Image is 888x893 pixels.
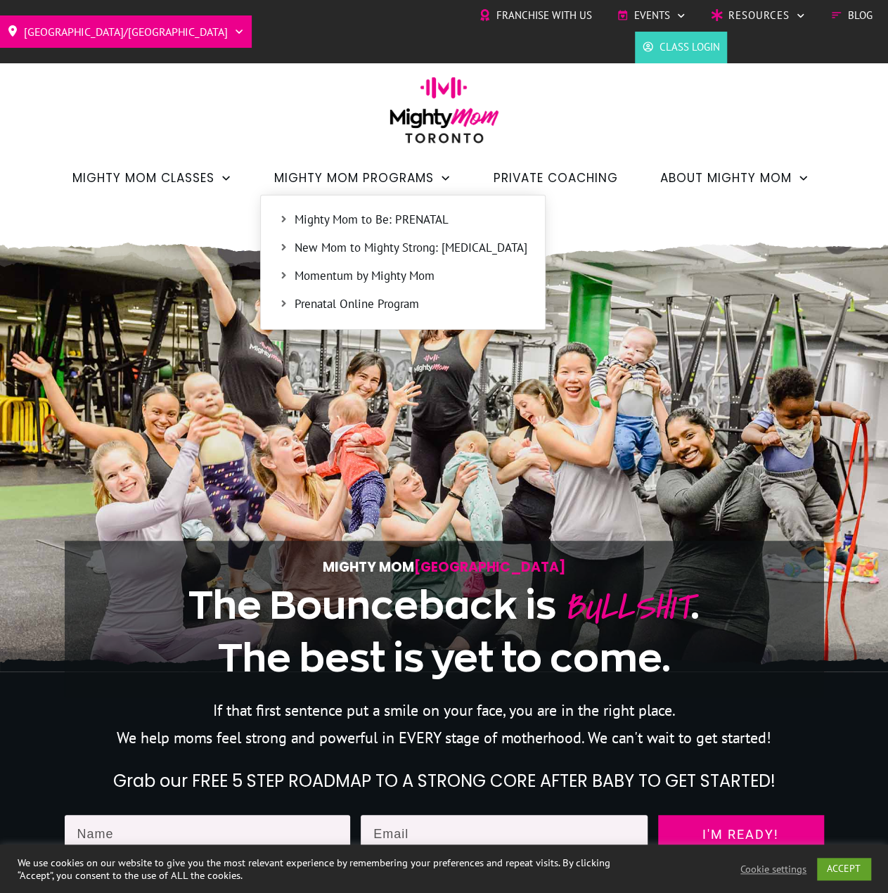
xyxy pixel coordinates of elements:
span: New Mom to Mighty Strong: [MEDICAL_DATA] [295,239,527,257]
a: [GEOGRAPHIC_DATA]/[GEOGRAPHIC_DATA] [7,20,245,43]
a: Private Coaching [494,166,618,190]
span: I'm ready! [671,828,811,842]
span: The best is yet to come. [218,636,671,679]
a: Cookie settings [740,863,806,875]
span: Mighty Mom Programs [274,166,434,190]
a: Mighty Mom Programs [274,166,451,190]
a: Momentum by Mighty Mom [268,266,538,287]
span: Blog [848,5,873,26]
div: We use cookies on our website to give you the most relevant experience by remembering your prefer... [18,856,614,882]
h1: . [108,580,781,683]
p: Mighty Mom [108,555,781,579]
span: We help moms feel strong and powerful in EVERY stage of motherhood. We can't wait to get started! [117,728,771,747]
a: Blog [830,5,873,26]
a: I'm ready! [658,815,824,854]
img: mightymom-logo-toronto [382,77,506,153]
span: Franchise with Us [496,5,592,26]
a: About Mighty Mom [660,166,809,190]
span: Events [634,5,670,26]
span: The Bounceback is [188,584,556,626]
h2: Grab our FREE 5 STEP ROADMAP TO A STRONG CORE AFTER BABY TO GET STARTED! [65,769,823,793]
input: Name [65,815,351,854]
a: Resources [711,5,806,26]
span: Mighty Mom Classes [72,166,214,190]
span: Mighty Mom to Be: PRENATAL [295,211,527,229]
span: [GEOGRAPHIC_DATA]/[GEOGRAPHIC_DATA] [24,20,228,43]
a: ACCEPT [817,858,870,880]
span: If that first sentence put a smile on your face, you are in the right place. [213,700,676,720]
a: New Mom to Mighty Strong: [MEDICAL_DATA] [268,238,538,259]
span: Prenatal Online Program [295,295,527,314]
a: Franchise with Us [479,5,592,26]
span: Class Login [659,37,720,58]
span: Resources [728,5,790,26]
a: Mighty Mom to Be: PRENATAL [268,210,538,231]
a: Mighty Mom Classes [72,166,232,190]
span: [GEOGRAPHIC_DATA] [414,558,566,577]
input: Email [361,815,648,854]
span: BULLSHIT [564,581,690,634]
a: Class Login [642,37,720,58]
a: Prenatal Online Program [268,294,538,315]
span: About Mighty Mom [660,166,792,190]
span: Momentum by Mighty Mom [295,267,527,285]
a: Events [617,5,686,26]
